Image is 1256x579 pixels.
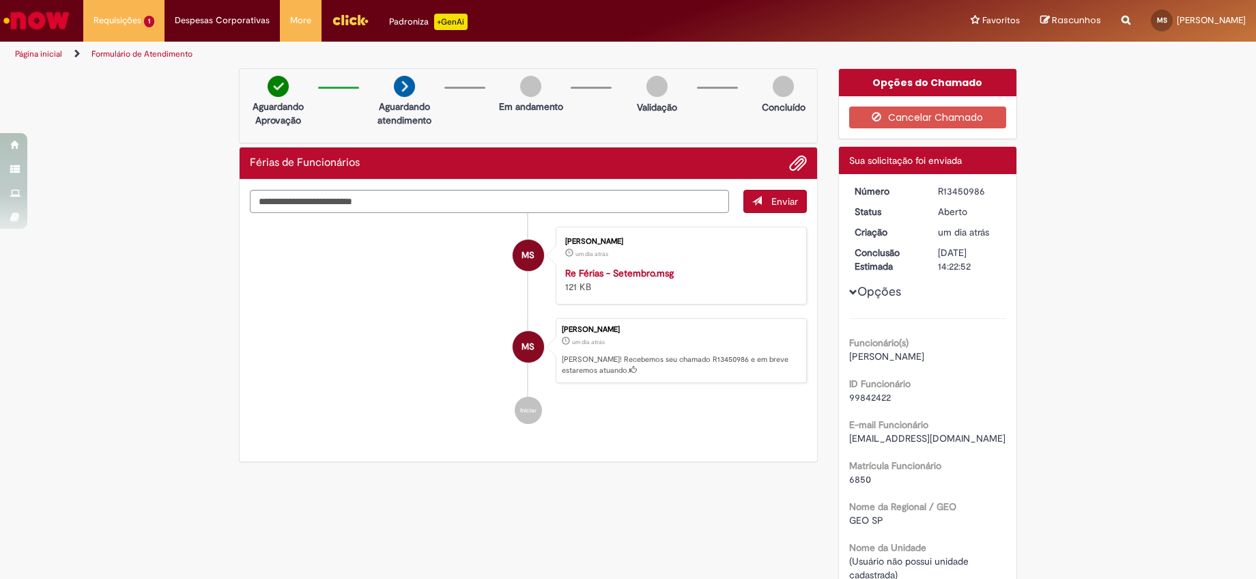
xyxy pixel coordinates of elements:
[849,378,911,390] b: ID Funcionário
[434,14,468,30] p: +GenAi
[371,100,438,127] p: Aguardando atendimento
[849,350,924,363] span: [PERSON_NAME]
[332,10,369,30] img: click_logo_yellow_360x200.png
[762,100,805,114] p: Concluído
[938,226,989,238] time: 27/08/2025 09:22:49
[839,69,1017,96] div: Opções do Chamado
[572,338,605,346] time: 27/08/2025 09:22:49
[394,76,415,97] img: arrow-next.png
[844,225,928,239] dt: Criação
[250,318,807,384] li: Murilo Gomes Da Silva
[849,107,1007,128] button: Cancelar Chamado
[773,76,794,97] img: img-circle-grey.png
[91,48,192,59] a: Formulário de Atendimento
[389,14,468,30] div: Padroniza
[522,330,534,363] span: MS
[849,460,941,472] b: Matrícula Funcionário
[849,514,883,526] span: GEO SP
[789,154,807,172] button: Adicionar anexos
[562,326,799,334] div: [PERSON_NAME]
[637,100,677,114] p: Validação
[175,14,270,27] span: Despesas Corporativas
[513,331,544,363] div: Murilo Gomes Da Silva
[849,391,891,404] span: 99842422
[938,246,1001,273] div: [DATE] 14:22:52
[290,14,311,27] span: More
[1,7,72,34] img: ServiceNow
[982,14,1020,27] span: Favoritos
[1052,14,1101,27] span: Rascunhos
[938,225,1001,239] div: 27/08/2025 09:22:49
[499,100,563,113] p: Em andamento
[268,76,289,97] img: check-circle-green.png
[844,205,928,218] dt: Status
[849,541,926,554] b: Nome da Unidade
[522,239,534,272] span: MS
[513,240,544,271] div: Murilo Gomes Da Silva
[575,250,608,258] time: 27/08/2025 09:21:12
[572,338,605,346] span: um dia atrás
[250,213,807,438] ul: Histórico de tíquete
[743,190,807,213] button: Enviar
[849,500,956,513] b: Nome da Regional / GEO
[15,48,62,59] a: Página inicial
[844,184,928,198] dt: Número
[575,250,608,258] span: um dia atrás
[10,42,827,67] ul: Trilhas de página
[565,238,793,246] div: [PERSON_NAME]
[1177,14,1246,26] span: [PERSON_NAME]
[849,473,871,485] span: 6850
[646,76,668,97] img: img-circle-grey.png
[771,195,798,208] span: Enviar
[938,184,1001,198] div: R13450986
[565,266,793,294] div: 121 KB
[849,154,962,167] span: Sua solicitação foi enviada
[520,76,541,97] img: img-circle-grey.png
[849,432,1005,444] span: [EMAIL_ADDRESS][DOMAIN_NAME]
[144,16,154,27] span: 1
[849,419,928,431] b: E-mail Funcionário
[250,157,360,169] h2: Férias de Funcionários Histórico de tíquete
[844,246,928,273] dt: Conclusão Estimada
[250,190,729,213] textarea: Digite sua mensagem aqui...
[938,226,989,238] span: um dia atrás
[1157,16,1167,25] span: MS
[245,100,311,127] p: Aguardando Aprovação
[1040,14,1101,27] a: Rascunhos
[94,14,141,27] span: Requisições
[565,267,674,279] a: Re Férias - Setembro.msg
[849,337,909,349] b: Funcionário(s)
[562,354,799,376] p: [PERSON_NAME]! Recebemos seu chamado R13450986 e em breve estaremos atuando.
[938,205,1001,218] div: Aberto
